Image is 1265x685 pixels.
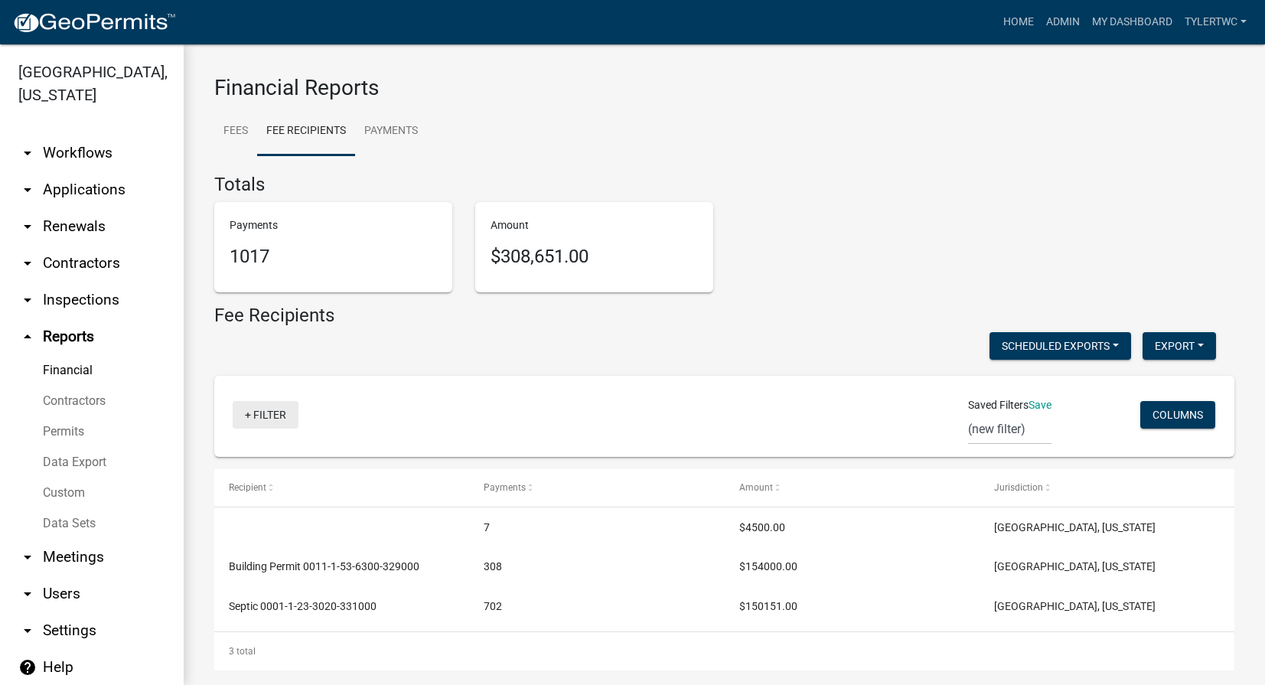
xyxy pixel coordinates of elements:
[484,600,502,612] span: 702
[484,482,526,493] span: Payments
[18,291,37,309] i: arrow_drop_down
[994,521,1156,533] span: Warren County, Iowa
[1086,8,1179,37] a: My Dashboard
[214,305,334,327] h4: Fee Recipients
[18,621,37,640] i: arrow_drop_down
[739,482,773,493] span: Amount
[994,600,1156,612] span: Warren County, Iowa
[484,521,490,533] span: 7
[994,560,1156,572] span: Warren County, Iowa
[484,560,502,572] span: 308
[230,217,437,233] p: Payments
[233,401,298,429] a: + Filter
[1143,332,1216,360] button: Export
[997,8,1040,37] a: Home
[18,217,37,236] i: arrow_drop_down
[18,585,37,603] i: arrow_drop_down
[739,560,797,572] span: $154000.00
[18,181,37,199] i: arrow_drop_down
[214,174,1234,196] h4: Totals
[739,521,785,533] span: $4500.00
[491,217,698,233] p: Amount
[968,397,1029,413] span: Saved Filters
[229,600,377,612] span: Septic 0001-1-23-3020-331000
[214,632,1234,670] div: 3 total
[1040,8,1086,37] a: Admin
[230,246,437,268] h5: 1017
[355,107,427,156] a: Payments
[1179,8,1253,37] a: TylerTWC
[214,469,469,506] datatable-header-cell: Recipient
[994,482,1043,493] span: Jurisdiction
[214,75,1234,101] h3: Financial Reports
[18,548,37,566] i: arrow_drop_down
[229,482,266,493] span: Recipient
[491,246,698,268] h5: $308,651.00
[18,658,37,677] i: help
[257,107,355,156] a: Fee Recipients
[469,469,724,506] datatable-header-cell: Payments
[1029,399,1051,411] a: Save
[229,560,419,572] span: Building Permit 0011-1-53-6300-329000
[739,600,797,612] span: $150151.00
[18,328,37,346] i: arrow_drop_up
[214,107,257,156] a: Fees
[18,254,37,272] i: arrow_drop_down
[18,144,37,162] i: arrow_drop_down
[990,332,1131,360] button: Scheduled Exports
[725,469,980,506] datatable-header-cell: Amount
[980,469,1234,506] datatable-header-cell: Jurisdiction
[1140,401,1215,429] button: Columns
